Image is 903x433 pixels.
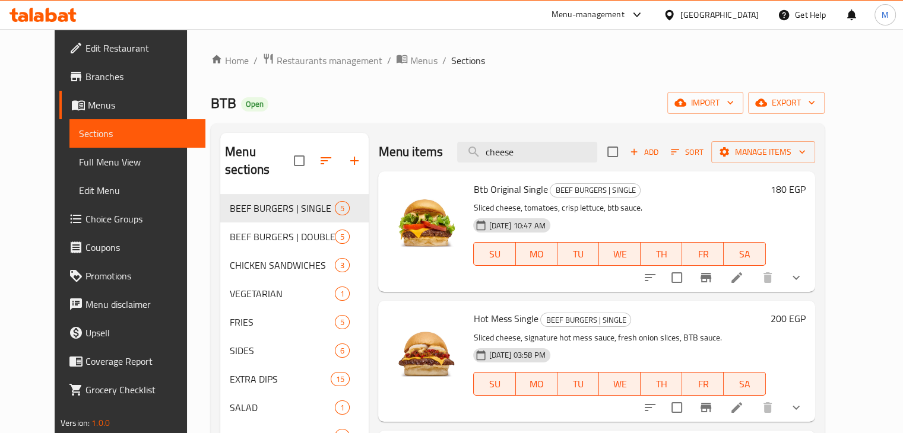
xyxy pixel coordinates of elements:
[457,142,597,163] input: search
[410,53,438,68] span: Menus
[625,143,663,161] span: Add item
[92,415,110,431] span: 1.0.0
[521,246,553,263] span: MO
[230,230,335,244] div: BEEF BURGERS | DOUBLE
[771,310,806,327] h6: 200 EGP
[59,62,205,91] a: Branches
[220,336,369,365] div: SIDES6
[59,375,205,404] a: Grocery Checklist
[604,375,636,393] span: WE
[220,222,369,251] div: BEEF BURGERS | DOUBLE5
[730,270,744,285] a: Edit menu item
[85,240,196,254] span: Coupons
[728,246,761,263] span: SA
[230,201,335,215] div: BEEF BURGERS | SINGLE
[59,91,205,119] a: Menus
[473,242,515,266] button: SU
[335,203,349,214] span: 5
[671,145,704,159] span: Sort
[211,90,236,116] span: BTB
[789,400,803,415] svg: Show Choices
[85,41,196,55] span: Edit Restaurant
[664,395,689,420] span: Select to update
[69,119,205,148] a: Sections
[59,233,205,262] a: Coupons
[562,246,594,263] span: TU
[753,393,782,422] button: delete
[677,95,734,110] span: import
[692,263,720,292] button: Branch-specific-item
[220,194,369,222] div: BEEF BURGERS | SINGLE5
[599,372,641,396] button: WE
[230,400,335,415] div: SALAD
[61,415,90,431] span: Version:
[882,8,889,21] span: M
[85,354,196,368] span: Coverage Report
[262,53,382,68] a: Restaurants management
[388,181,464,257] img: Btb Original Single
[59,262,205,290] a: Promotions
[69,148,205,176] a: Full Menu View
[771,181,806,198] h6: 180 EGP
[254,53,258,68] li: /
[85,212,196,226] span: Choice Groups
[220,279,369,308] div: VEGETARIAN1
[667,92,743,114] button: import
[557,242,599,266] button: TU
[230,258,335,272] span: CHICKEN SANDWICHES
[692,393,720,422] button: Branch-specific-item
[388,310,464,386] img: Hot Mess Single
[335,260,349,271] span: 3
[682,242,724,266] button: FR
[641,242,682,266] button: TH
[550,183,641,198] div: BEEF BURGERS | SINGLE
[645,375,677,393] span: TH
[479,246,511,263] span: SU
[335,230,350,244] div: items
[85,269,196,283] span: Promotions
[484,220,550,231] span: [DATE] 10:47 AM
[211,53,249,68] a: Home
[682,372,724,396] button: FR
[287,148,312,173] span: Select all sections
[552,8,625,22] div: Menu-management
[516,242,557,266] button: MO
[335,201,350,215] div: items
[230,343,335,358] span: SIDES
[782,393,810,422] button: show more
[724,242,765,266] button: SA
[782,263,810,292] button: show more
[484,349,550,361] span: [DATE] 03:58 PM
[335,288,349,300] span: 1
[230,315,335,329] span: FRIES
[241,97,268,112] div: Open
[758,95,815,110] span: export
[645,246,677,263] span: TH
[335,315,350,329] div: items
[79,155,196,169] span: Full Menu View
[451,53,485,68] span: Sections
[641,372,682,396] button: TH
[79,183,196,198] span: Edit Menu
[335,400,350,415] div: items
[789,270,803,285] svg: Show Choices
[335,317,349,328] span: 5
[277,53,382,68] span: Restaurants management
[540,313,631,327] div: BEEF BURGERS | SINGLE
[728,375,761,393] span: SA
[550,183,640,197] span: BEEF BURGERS | SINGLE
[711,141,815,163] button: Manage items
[230,372,331,386] span: EXTRA DIPS
[562,375,594,393] span: TU
[753,263,782,292] button: delete
[230,286,335,301] div: VEGETARIAN
[473,180,547,198] span: Btb Original Single
[600,139,625,164] span: Select section
[473,372,515,396] button: SU
[628,145,660,159] span: Add
[541,313,630,327] span: BEEF BURGERS | SINGLE
[85,297,196,311] span: Menu disclaimer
